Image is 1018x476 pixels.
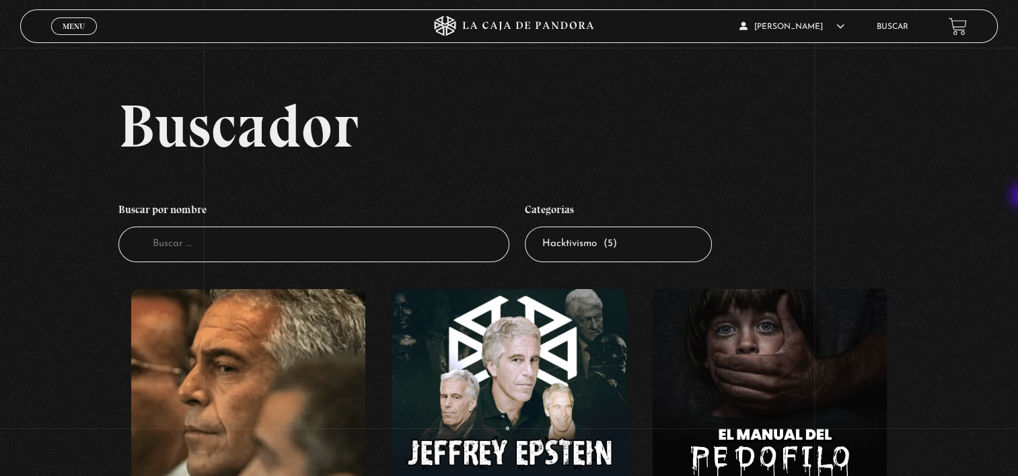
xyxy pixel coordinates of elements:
span: Cerrar [58,34,89,43]
h4: Buscar por nombre [118,196,509,227]
a: Buscar [877,23,908,31]
h4: Categorías [525,196,712,227]
h2: Buscador [118,95,998,156]
span: Menu [63,22,85,30]
a: View your shopping cart [949,17,967,36]
span: [PERSON_NAME] [739,23,844,31]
